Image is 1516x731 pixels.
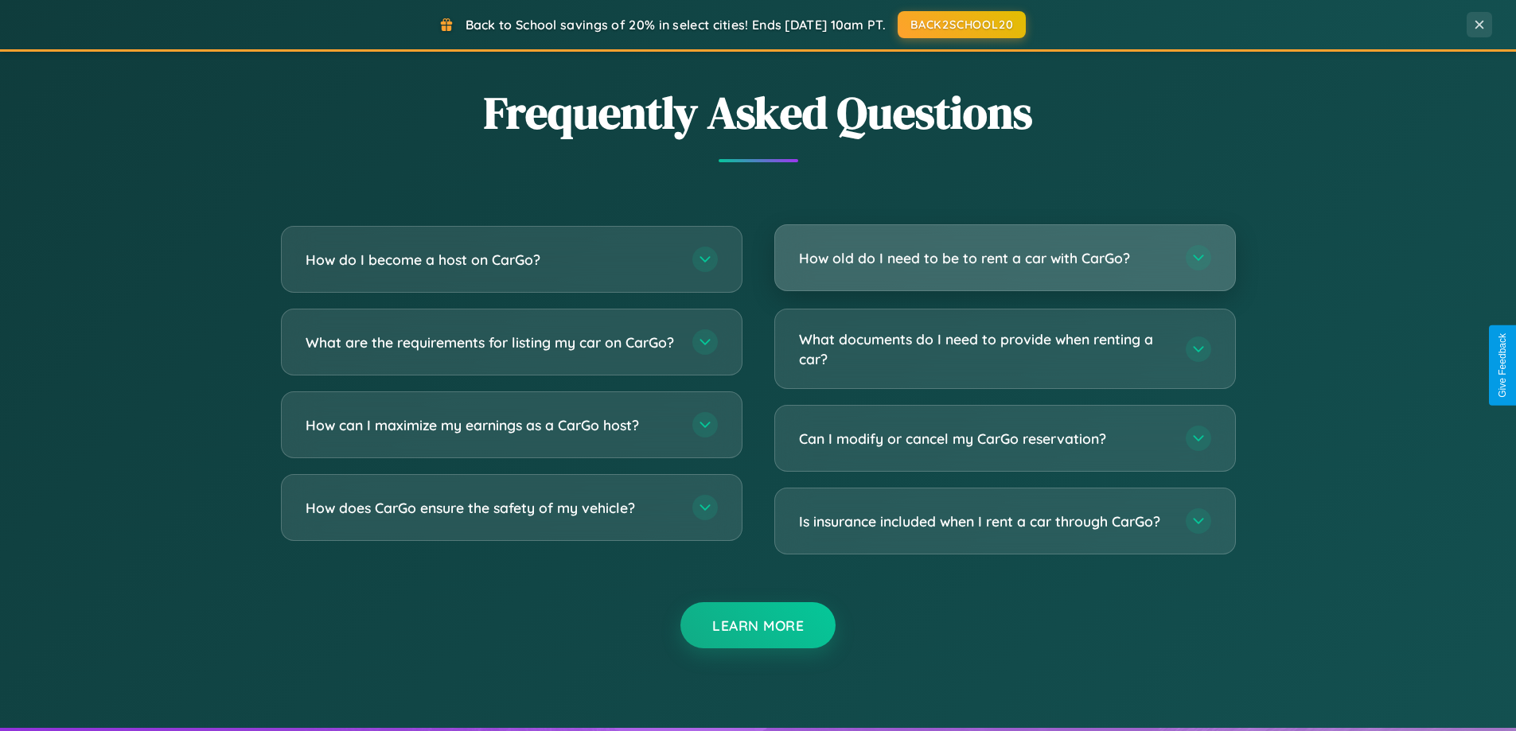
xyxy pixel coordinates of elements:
h3: What documents do I need to provide when renting a car? [799,329,1170,368]
span: Back to School savings of 20% in select cities! Ends [DATE] 10am PT. [466,17,886,33]
h3: Is insurance included when I rent a car through CarGo? [799,511,1170,531]
div: Give Feedback [1497,333,1508,398]
h3: How do I become a host on CarGo? [306,250,676,270]
h3: How can I maximize my earnings as a CarGo host? [306,415,676,435]
h3: How old do I need to be to rent a car with CarGo? [799,248,1170,268]
button: BACK2SCHOOL20 [898,11,1026,38]
h2: Frequently Asked Questions [281,82,1236,143]
h3: How does CarGo ensure the safety of my vehicle? [306,498,676,518]
h3: What are the requirements for listing my car on CarGo? [306,332,676,352]
h3: Can I modify or cancel my CarGo reservation? [799,429,1170,449]
button: Learn More [680,602,836,648]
